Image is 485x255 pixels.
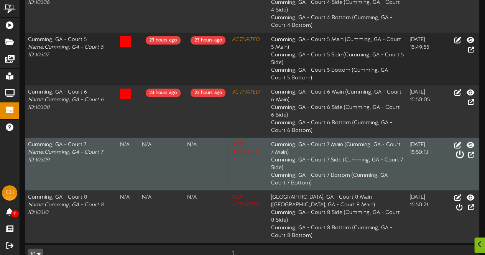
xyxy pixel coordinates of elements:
[25,85,117,138] td: Cumming, GA - Court 6
[28,105,49,110] i: ID: 10308
[268,33,407,85] td: Cumming, GA - Court 5 Main ( Cumming, GA - Court 5 Main ) Cumming, GA - Court 5 Side ( Cumming, G...
[11,210,19,217] span: 11
[407,138,441,190] td: [DATE] 15:50:13
[268,190,407,243] td: [GEOGRAPHIC_DATA], GA - Court 8 Main ( [GEOGRAPHIC_DATA], GA - Court 8 Main ) Cumming, GA - Court...
[407,190,441,243] td: [DATE] 15:50:21
[191,89,225,97] div: 23 hours ago
[139,138,184,190] td: N/A
[232,89,259,95] i: ACTIVATED
[28,52,49,58] i: ID: 10307
[28,202,104,208] i: Name: Cumming, GA - Court 8
[28,150,103,155] i: Name: Cumming, GA - Court 7
[25,190,117,243] td: Cumming, GA - Court 8
[407,33,441,85] td: [DATE] 15:49:55
[117,138,139,190] td: N/A
[117,190,139,243] td: N/A
[28,44,103,50] i: Name: Cumming, GA - Court 5
[268,138,407,190] td: Cumming, GA - Court 7 Main ( Cumming, GA - Court 7 Main ) Cumming, GA - Court 7 Side ( Cumming, G...
[28,97,104,103] i: Name: Cumming, GA - Court 6
[191,36,225,44] div: 23 hours ago
[139,190,184,243] td: N/A
[184,138,229,190] td: N/A
[25,138,117,190] td: Cumming, GA - Court 7
[28,157,49,163] i: ID: 10309
[28,210,48,216] i: ID: 10310
[232,37,259,43] i: ACTIVATED
[232,142,259,155] i: NOT ACTIVATED
[407,85,441,138] td: [DATE] 15:50:05
[146,89,181,97] div: 23 hours ago
[25,33,117,85] td: Cumming, GA - Court 5
[2,185,17,201] div: CB
[268,85,407,138] td: Cumming, GA - Court 6 Main ( Cumming, GA - Court 6 Main ) Cumming, GA - Court 6 Side ( Cumming, G...
[184,190,229,243] td: N/A
[146,36,181,44] div: 23 hours ago
[232,194,259,208] i: NOT ACTIVATED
